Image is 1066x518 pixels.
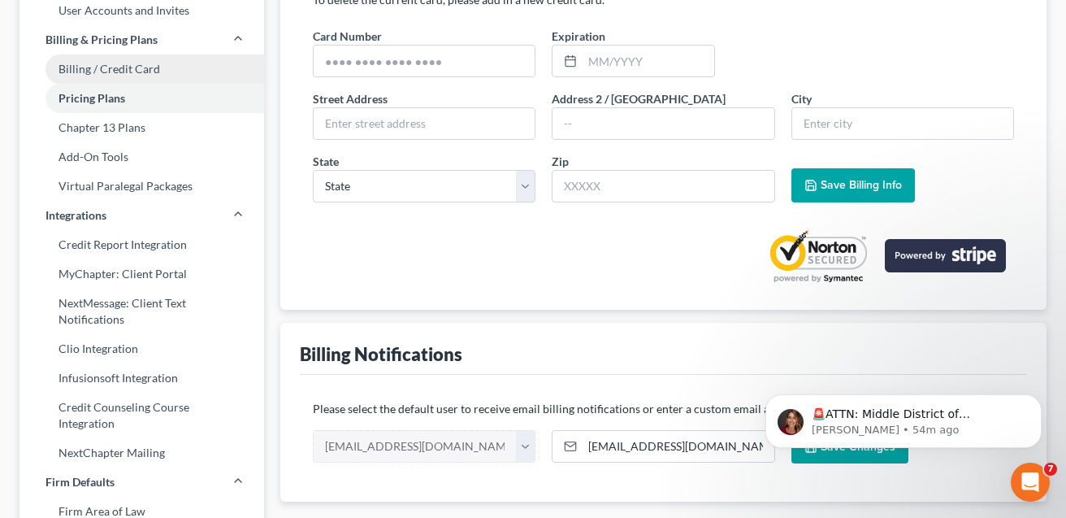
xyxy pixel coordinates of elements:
[19,54,264,84] a: Billing / Credit Card
[314,108,535,139] input: Enter street address
[19,84,264,113] a: Pricing Plans
[19,289,264,334] a: NextMessage: Client Text Notifications
[45,207,106,224] span: Integrations
[313,155,339,168] span: State
[885,239,1006,272] img: stripe-logo-2a7f7e6ca78b8645494d24e0ce0d7884cb2b23f96b22fa3b73b5b9e177486001.png
[45,32,158,48] span: Billing & Pricing Plans
[300,342,462,366] div: Billing Notifications
[552,92,726,106] span: Address 2 / [GEOGRAPHIC_DATA]
[19,334,264,363] a: Clio Integration
[19,201,264,230] a: Integrations
[19,142,264,172] a: Add-On Tools
[552,29,605,43] span: Expiration
[313,92,388,106] span: Street Address
[583,46,714,76] input: MM/YYYY
[552,155,569,168] span: Zip
[19,172,264,201] a: Virtual Paralegal Packages
[791,92,812,106] span: City
[19,468,264,497] a: Firm Defaults
[19,259,264,289] a: MyChapter: Client Portal
[19,113,264,142] a: Chapter 13 Plans
[552,108,773,139] input: --
[19,438,264,468] a: NextChapter Mailing
[19,25,264,54] a: Billing & Pricing Plans
[741,360,1066,474] iframe: Intercom notifications message
[792,108,1013,139] input: Enter city
[313,401,1014,417] p: Please select the default user to receive email billing notifications or enter a custom email add...
[19,230,264,259] a: Credit Report Integration
[791,168,915,202] button: Save Billing Info
[821,178,902,192] span: Save Billing Info
[765,229,872,284] img: Powered by Symantec
[765,229,872,284] a: Norton Secured privacy certification
[19,393,264,438] a: Credit Counseling Course Integration
[19,363,264,393] a: Infusionsoft Integration
[45,474,115,490] span: Firm Defaults
[1011,463,1050,502] iframe: Intercom live chat
[1044,463,1057,476] span: 7
[314,46,535,76] input: ●●●● ●●●● ●●●● ●●●●
[583,431,773,462] input: Enter email...
[552,170,774,202] input: XXXXX
[313,29,382,43] span: Card Number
